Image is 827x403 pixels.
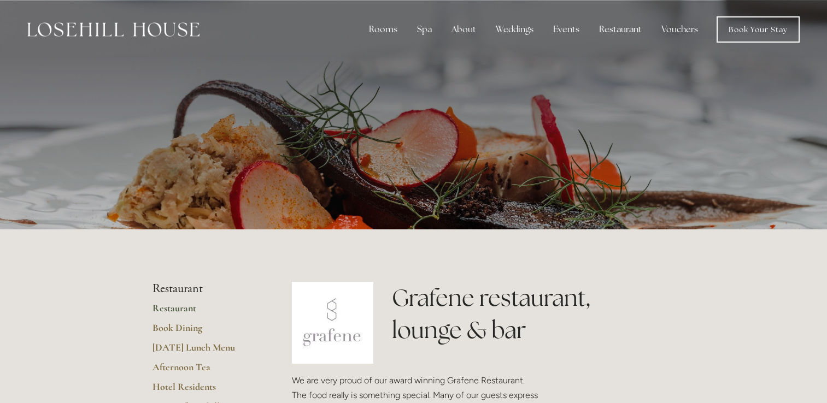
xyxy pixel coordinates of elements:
[292,282,374,364] img: grafene.jpg
[392,282,674,346] h1: Grafene restaurant, lounge & bar
[653,19,707,40] a: Vouchers
[153,322,257,341] a: Book Dining
[590,19,650,40] div: Restaurant
[360,19,406,40] div: Rooms
[153,341,257,361] a: [DATE] Lunch Menu
[153,282,257,296] li: Restaurant
[443,19,485,40] div: About
[544,19,588,40] div: Events
[408,19,441,40] div: Spa
[153,361,257,381] a: Afternoon Tea
[717,16,800,43] a: Book Your Stay
[153,381,257,400] a: Hotel Residents
[27,22,200,37] img: Losehill House
[153,302,257,322] a: Restaurant
[487,19,542,40] div: Weddings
